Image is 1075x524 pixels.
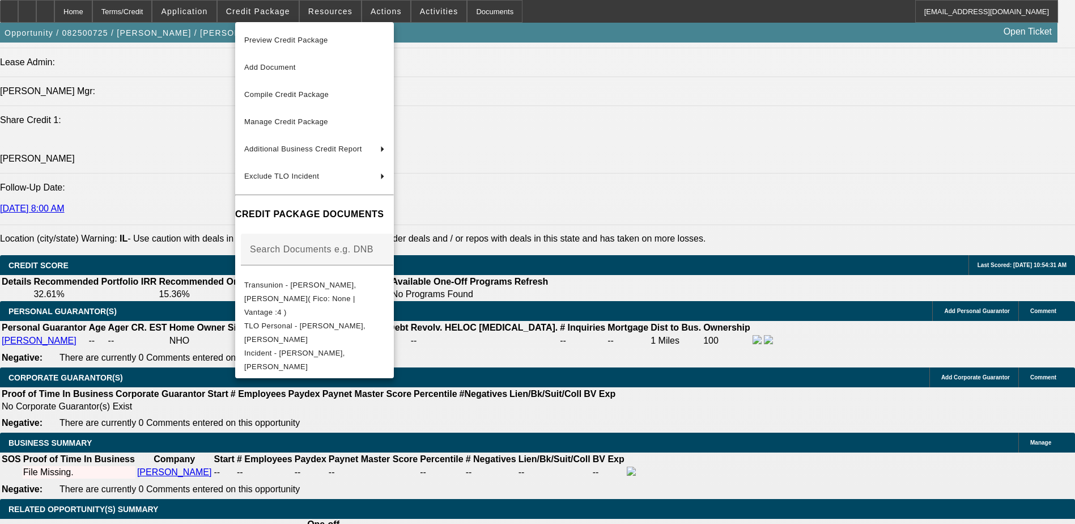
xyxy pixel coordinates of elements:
span: Transunion - [PERSON_NAME], [PERSON_NAME]( Fico: None | Vantage :4 ) [244,281,356,316]
span: Add Document [244,63,296,71]
span: Preview Credit Package [244,36,328,44]
span: Incident - [PERSON_NAME], [PERSON_NAME] [244,349,345,371]
h4: CREDIT PACKAGE DOCUMENTS [235,208,394,221]
span: Exclude TLO Incident [244,172,319,180]
span: TLO Personal - [PERSON_NAME], [PERSON_NAME] [244,322,366,344]
span: Compile Credit Package [244,90,329,99]
button: Transunion - Camille, Santiago( Fico: None | Vantage :4 ) [235,278,394,319]
span: Manage Credit Package [244,117,328,126]
button: TLO Personal - Camille, Santiago [235,319,394,346]
button: Incident - Camille, Santiago [235,346,394,374]
mat-label: Search Documents e.g. DNB [250,244,373,254]
span: Additional Business Credit Report [244,145,362,153]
